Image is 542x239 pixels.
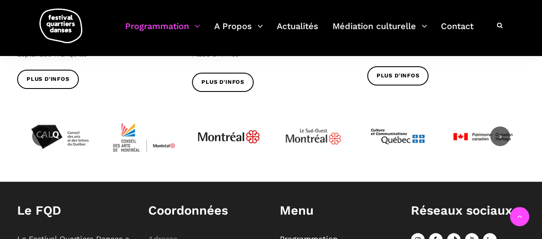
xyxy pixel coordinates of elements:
[148,203,262,218] h1: Coordonnées
[125,19,200,44] a: Programmation
[201,78,244,87] span: Plus d'infos
[214,19,263,44] a: A Propos
[27,75,69,84] span: Plus d'infos
[411,203,525,218] h1: Réseaux sociaux
[197,105,261,169] img: JPGnr_b
[17,70,79,89] a: Plus d'infos
[450,105,515,169] img: patrimoinecanadien-01_0-4
[332,19,427,44] a: Médiation culturelle
[112,105,176,169] img: CMYK_Logo_CAMMontreal
[377,71,419,80] span: Plus d'infos
[365,105,430,169] img: mccq-3-3
[39,9,82,43] img: logo-fqd-med
[441,19,473,44] a: Contact
[27,105,92,169] img: Calq_noir
[281,105,345,169] img: Logo_Mtl_Le_Sud-Ouest.svg_
[17,203,131,218] h1: Le FQD
[277,19,318,44] a: Actualités
[367,66,429,86] a: Plus d'infos
[280,203,394,218] h1: Menu
[192,73,254,92] a: Plus d'infos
